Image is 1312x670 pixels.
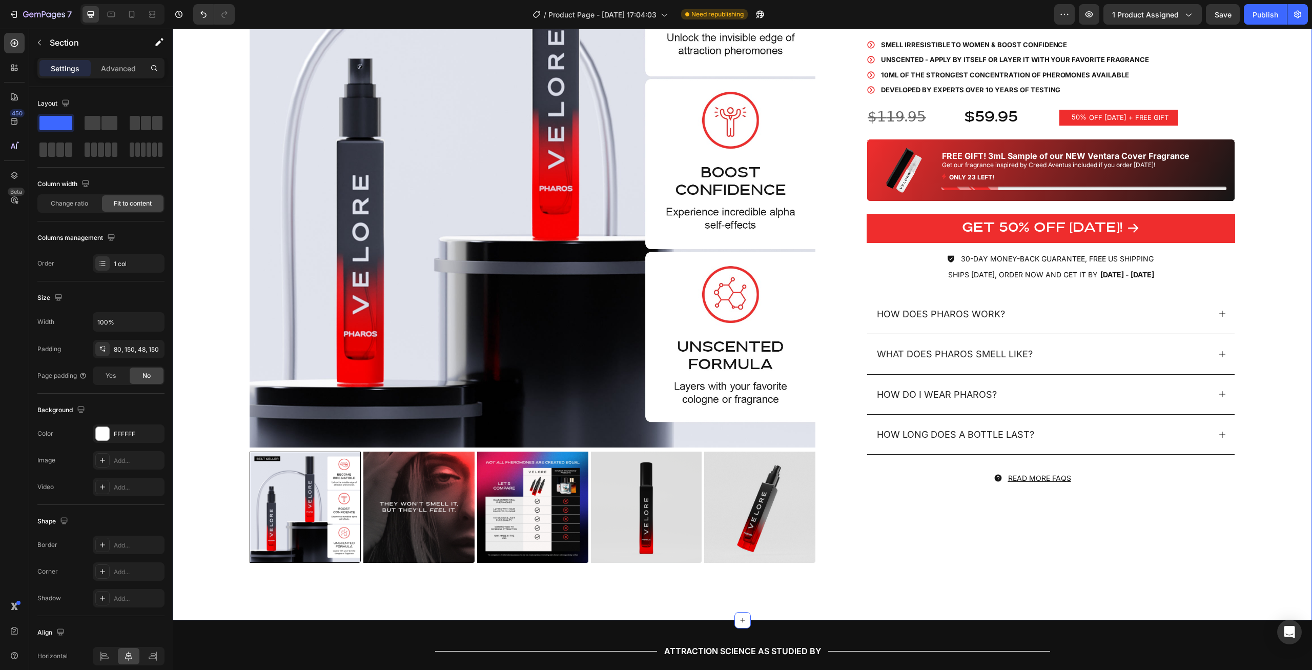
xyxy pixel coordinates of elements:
[769,120,1053,135] p: FREE GIFT! 3mL Sample of our NEW Ventara Cover Fragrance
[548,9,657,20] span: Product Page - [DATE] 17:04:03
[704,400,862,412] p: HOW LONG DOES A BOTTLE LAST?
[8,188,25,196] div: Beta
[1206,4,1240,25] button: Save
[37,344,61,354] div: Padding
[704,279,832,291] p: HOW DOES PHAROS WORK?
[915,83,997,95] div: OFF [DATE] + FREE GIFT
[37,540,57,550] div: Border
[708,55,976,67] p: Developed by Experts OVER 10 YEARS OF TESTING
[114,199,152,208] span: Fit to content
[1112,9,1179,20] span: 1 product assigned
[101,63,136,74] p: Advanced
[37,652,68,661] div: Horizontal
[708,40,976,52] p: 10mL of the strongest concentration of pheromones available
[173,29,1312,670] iframe: Design area
[788,224,981,236] p: 30-DAY MONEY-BACK GUARANTEE, FREE US SHIPPING
[114,259,162,269] div: 1 col
[4,4,76,25] button: 7
[114,456,162,465] div: Add...
[544,9,546,20] span: /
[713,119,749,164] img: gempages_535319184205153300-25398a05-629b-4b60-9b73-57cb20032642.png
[691,10,744,19] span: Need republishing
[37,482,54,492] div: Video
[776,143,822,154] p: ONLY 23 LEFT!
[491,617,648,628] p: ATTRACTION SCIENCE AS STUDIED BY
[37,317,54,327] div: Width
[51,199,88,208] span: Change ratio
[37,515,70,529] div: Shape
[37,429,53,438] div: Color
[114,594,162,603] div: Add...
[114,483,162,492] div: Add...
[37,231,117,245] div: Columns management
[898,83,915,94] div: 50%
[37,403,87,417] div: Background
[106,371,116,380] span: Yes
[114,567,162,577] div: Add...
[704,319,860,331] p: WHAT DOES PHAROS SMELL LIKE?
[67,8,72,21] p: 7
[93,313,164,331] input: Auto
[37,456,55,465] div: Image
[37,97,72,111] div: Layout
[1277,620,1302,644] div: Open Intercom Messenger
[114,541,162,550] div: Add...
[694,185,1062,215] button: GET 50% OFF TODAY!
[928,241,981,250] span: [DATE] - [DATE]
[114,430,162,439] div: FFFFFF
[10,109,25,117] div: 450
[835,445,898,454] a: READ MORE FAQS
[775,241,925,250] span: SHIPS [DATE], Order now and get it by
[37,626,67,640] div: Align
[37,259,54,268] div: Order
[769,131,1053,142] p: Get our fragrance inspired by Creed Aventus included if you order [DATE]!
[37,177,92,191] div: Column width
[694,81,782,97] h2: $̶1̶1̶9̶.9̶5̶
[37,371,87,380] div: Page padding
[1244,4,1287,25] button: Publish
[1215,10,1232,19] span: Save
[37,291,65,305] div: Size
[142,371,151,380] span: No
[114,345,162,354] div: 80, 150, 48, 150
[193,4,235,25] div: Undo/Redo
[704,360,824,372] p: HOW DO I WEAR PHAROS?
[37,567,58,576] div: Corner
[790,81,878,97] h2: $59.95
[1103,4,1202,25] button: 1 product assigned
[37,594,61,603] div: Shadow
[51,63,79,74] p: Settings
[50,36,134,49] p: Section
[1253,9,1278,20] div: Publish
[789,191,950,209] div: GET 50% OFF [DATE]!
